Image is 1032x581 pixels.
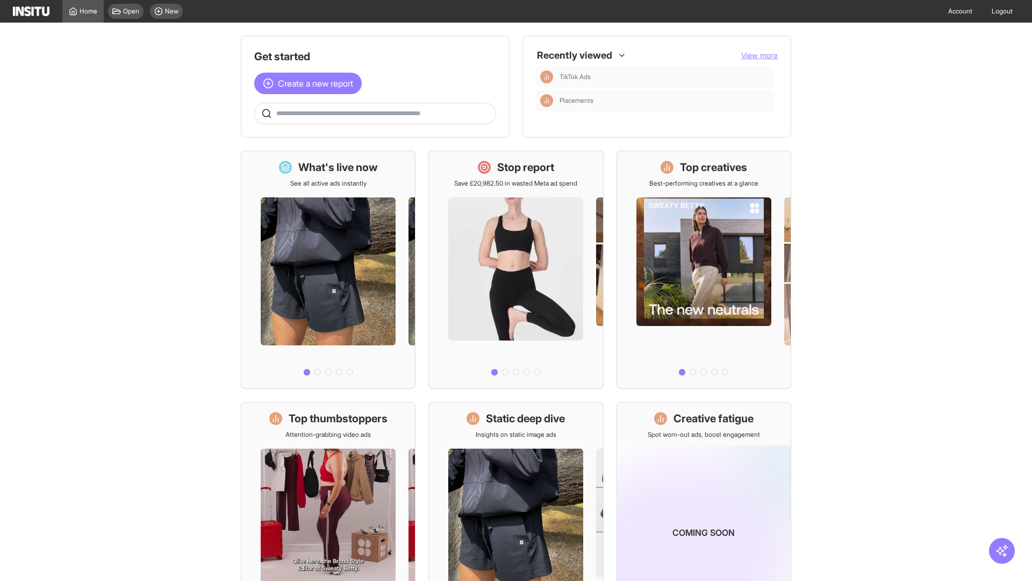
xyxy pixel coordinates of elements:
[560,96,769,105] span: Placements
[540,94,553,107] div: Insights
[285,430,371,439] p: Attention-grabbing video ads
[560,96,593,105] span: Placements
[254,49,496,64] h1: Get started
[428,151,603,389] a: Stop reportSave £20,982.50 in wasted Meta ad spend
[476,430,556,439] p: Insights on static image ads
[278,77,353,90] span: Create a new report
[741,51,778,60] span: View more
[241,151,415,389] a: What's live nowSee all active ads instantly
[680,160,747,175] h1: Top creatives
[123,7,139,16] span: Open
[254,73,362,94] button: Create a new report
[290,179,367,188] p: See all active ads instantly
[617,151,791,389] a: Top creativesBest-performing creatives at a glance
[289,411,388,426] h1: Top thumbstoppers
[80,7,97,16] span: Home
[560,73,769,81] span: TikTok Ads
[486,411,565,426] h1: Static deep dive
[13,6,49,16] img: Logo
[540,70,553,83] div: Insights
[497,160,554,175] h1: Stop report
[649,179,758,188] p: Best-performing creatives at a glance
[298,160,378,175] h1: What's live now
[741,50,778,61] button: View more
[454,179,577,188] p: Save £20,982.50 in wasted Meta ad spend
[560,73,591,81] span: TikTok Ads
[165,7,178,16] span: New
